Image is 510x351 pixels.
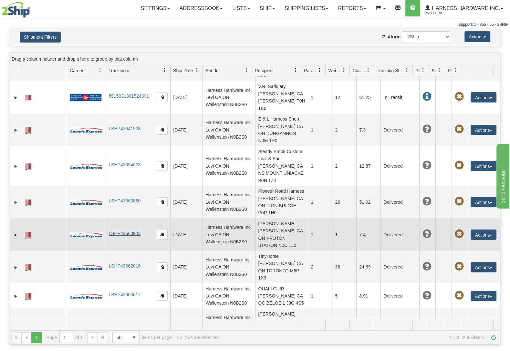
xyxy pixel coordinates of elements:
a: Carrier filter column settings [95,65,106,76]
iframe: chat widget [495,142,509,208]
td: 61.25 [356,81,380,114]
span: Page of 1 [47,332,83,343]
span: Ship Date [173,67,193,74]
td: 7.4 [356,218,380,251]
td: 1 [332,218,356,251]
a: Weight filter column settings [338,65,349,76]
a: Label [25,290,31,301]
button: Actions [471,92,496,102]
a: LSHP43641508 [109,126,141,131]
td: 1 [308,81,332,114]
td: Delivered [380,146,419,186]
button: Actions [471,125,496,135]
a: Settings [136,0,175,16]
img: 30 - Loomis Express [70,127,103,133]
a: Charge filter column settings [363,65,374,76]
td: [PERSON_NAME] [PERSON_NAME] CA ON WELLESLEY N0B 2T0 [255,308,308,341]
a: Delivery Status filter column settings [418,65,429,76]
span: Page sizes drop down [112,332,140,343]
span: 50 [117,334,125,341]
td: Harness Hardware Inc. Levi CA ON Wallenstein N0B2S0 [203,308,255,341]
a: Expand [13,94,19,101]
a: Harness Hardware Inc. 2617 / Levi [420,0,508,16]
a: Label [25,229,31,239]
td: 12 [332,81,356,114]
span: Tracking Status [377,67,405,74]
a: Label [25,261,31,272]
td: Delivered [380,251,419,283]
img: 30 - Loomis Express [70,163,103,170]
button: Actions [471,262,496,272]
td: QUALI CUIR [PERSON_NAME] CA QC BELOEIL J3G 4S5 [255,283,308,308]
span: Pickup Not Assigned [454,262,463,271]
td: [DATE] [170,283,203,308]
img: 30 - Loomis Express [70,293,103,299]
a: Refresh [488,332,499,343]
span: Page 1 [31,332,42,343]
td: 7.3 [356,114,380,146]
a: Label [25,161,31,171]
td: 51.92 [356,186,380,219]
td: 1 [308,283,332,308]
button: Copy to clipboard [157,291,168,301]
td: [DATE] [170,146,203,186]
button: Shipment Filters [20,32,61,43]
a: LSHP43663617 [109,292,141,297]
span: Weight [328,67,342,74]
a: Ship [255,0,280,16]
td: [DATE] [170,81,203,114]
td: 1 [308,146,332,186]
a: Pickup Status filter column settings [450,65,461,76]
a: LSHP43660943 [109,231,141,236]
span: 1 - 45 of 45 items [223,335,484,340]
td: Harness Hardware Inc. Levi CA ON Wallenstein N0B2S0 [203,146,255,186]
button: Copy to clipboard [157,197,168,207]
span: Unknown [422,262,431,271]
span: Pickup Not Assigned [454,161,463,170]
td: 1 [308,114,332,146]
button: Actions [471,229,496,240]
a: Expand [13,199,19,206]
td: Harness Hardware Inc. Levi CA ON Wallenstein N0B2S0 [203,114,255,146]
span: Carrier [70,67,84,74]
button: Actions [471,197,496,207]
td: Harness Hardware Inc. Levi CA ON Wallenstein N0B2S0 [203,81,255,114]
td: [DATE] [170,186,203,219]
span: Unknown [422,125,431,134]
input: Page 1 [60,332,73,343]
button: Copy to clipboard [157,262,168,272]
td: 5 [332,283,356,308]
span: Packages [304,67,317,74]
a: Label [25,197,31,207]
a: Tracking # filter column settings [159,65,170,76]
span: Unknown [422,161,431,170]
td: Delivered [380,308,419,341]
td: Harness Hardware Inc. Levi CA ON Wallenstein N0B2S0 [203,186,255,219]
span: Shipment Issues [432,67,437,74]
td: 2 [308,251,332,283]
div: grid grouping header [10,53,500,65]
td: [DATE] [170,218,203,251]
span: Pickup Not Assigned [454,291,463,300]
span: Delivery Status [415,67,421,74]
span: Charge [352,67,366,74]
a: Recipient filter column settings [290,65,301,76]
button: Actions [464,31,490,42]
div: Support: 1 - 855 - 55 - 2SHIP [2,22,508,27]
span: Recipient [255,67,274,74]
td: [PERSON_NAME] [PERSON_NAME] CA ON PROTON STATION N0C 1L0 [255,218,308,251]
td: 1 [308,308,332,341]
a: LSHP43654623 [109,162,141,167]
a: Expand [13,163,19,170]
td: Delivered [380,283,419,308]
button: Actions [471,291,496,301]
span: Unknown [422,291,431,300]
a: Expand [13,293,19,299]
a: Reports [333,0,371,16]
img: 30 - Loomis Express [70,232,103,238]
td: 2 [332,114,356,146]
span: Pickup Not Assigned [454,92,463,101]
td: 1 [332,308,356,341]
span: Harness Hardware Inc. [430,5,500,11]
td: [DATE] [170,251,203,283]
